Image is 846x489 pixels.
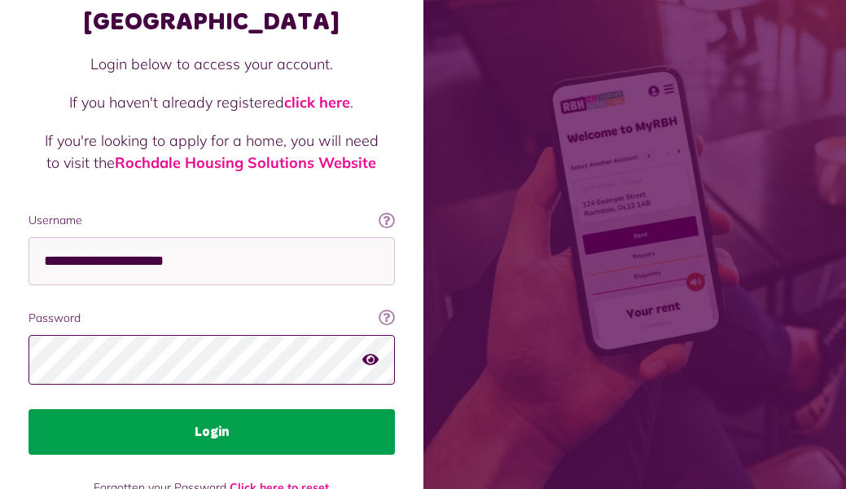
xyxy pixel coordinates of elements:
button: Login [28,409,395,455]
label: Username [28,212,395,229]
a: Rochdale Housing Solutions Website [115,153,376,172]
p: Login below to access your account. [45,53,379,75]
a: click here [284,93,350,112]
label: Password [28,310,395,327]
p: If you're looking to apply for a home, you will need to visit the [45,130,379,174]
p: If you haven't already registered . [45,91,379,113]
